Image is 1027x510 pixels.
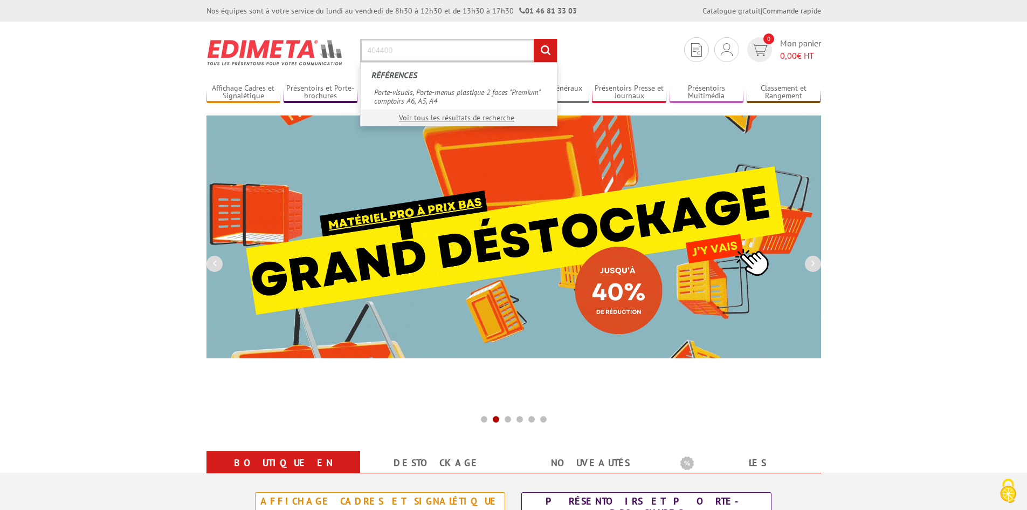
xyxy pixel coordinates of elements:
[369,84,549,109] a: Porte-visuels, Porte-menus plastique 2 faces "Premium" comptoirs A6, A5, A4
[763,33,774,44] span: 0
[527,453,654,473] a: nouveautés
[721,43,733,56] img: devis rapide
[989,473,1027,510] button: Cookies (fenêtre modale)
[762,6,821,16] a: Commande rapide
[691,43,702,57] img: devis rapide
[780,50,821,62] span: € HT
[747,84,821,101] a: Classement et Rangement
[780,50,797,61] span: 0,00
[371,70,417,80] span: Références
[702,6,761,16] a: Catalogue gratuit
[680,453,808,492] a: Les promotions
[206,32,344,72] img: Présentoir, panneau, stand - Edimeta - PLV, affichage, mobilier bureau, entreprise
[219,453,347,492] a: Boutique en ligne
[534,39,557,62] input: rechercher
[745,37,821,62] a: devis rapide 0 Mon panier 0,00€ HT
[680,453,815,475] b: Les promotions
[752,44,767,56] img: devis rapide
[360,62,557,126] div: Rechercher un produit ou une référence...
[360,39,557,62] input: Rechercher un produit ou une référence...
[995,478,1022,505] img: Cookies (fenêtre modale)
[206,84,281,101] a: Affichage Cadres et Signalétique
[373,453,501,473] a: Destockage
[519,6,577,16] strong: 01 46 81 33 03
[284,84,358,101] a: Présentoirs et Porte-brochures
[206,5,577,16] div: Nos équipes sont à votre service du lundi au vendredi de 8h30 à 12h30 et de 13h30 à 17h30
[670,84,744,101] a: Présentoirs Multimédia
[780,37,821,62] span: Mon panier
[399,113,514,123] a: Voir tous les résultats de recherche
[702,5,821,16] div: |
[592,84,666,101] a: Présentoirs Presse et Journaux
[258,495,502,507] div: Affichage Cadres et Signalétique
